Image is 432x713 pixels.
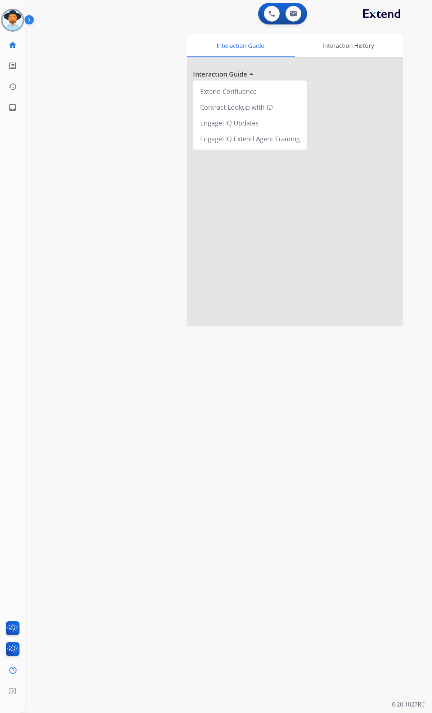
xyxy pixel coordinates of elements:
div: EngageHQ Extend Agent Training [196,131,304,147]
mat-icon: home [8,41,17,49]
mat-icon: history [8,82,17,91]
div: Interaction Guide [187,35,293,57]
mat-icon: inbox [8,103,17,112]
p: 0.20.1027RC [392,700,425,709]
div: Contract Lookup with ID [196,99,304,115]
div: Extend Confluence [196,83,304,99]
div: Interaction History [293,35,403,57]
mat-icon: list_alt [8,61,17,70]
div: EngageHQ Updates [196,115,304,131]
img: avatar [3,10,23,30]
